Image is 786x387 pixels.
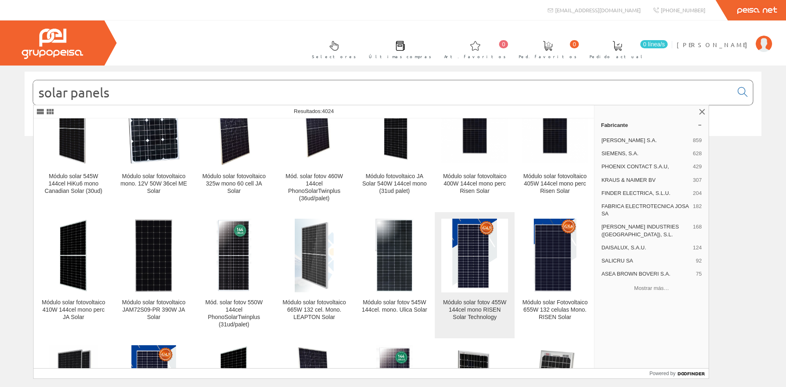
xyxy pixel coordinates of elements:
[693,244,702,251] span: 124
[601,223,689,238] span: [PERSON_NAME] INDUSTRIES ([GEOGRAPHIC_DATA]), S.L.
[25,146,761,153] div: © Grupo Peisa
[601,257,693,265] span: SALICRU SA
[522,96,588,163] img: Módulo solar fotovoltaico 405W 144cel mono perc Risen Solar
[677,34,772,42] a: [PERSON_NAME]
[441,299,508,321] div: Módulo solar fotov 455W 144cel mono RISEN Solar Technology
[33,80,733,105] input: Buscar...
[274,86,354,212] a: Mód. solar fotov 460W 144cel PhonoSolarTwinplus (36ud/palet) Mód. solar fotov 460W 144cel PhonoSo...
[598,281,705,295] button: Mostrar más…
[522,299,588,321] div: Módulo solar Fotovoltaico 655W 132 celulas Mono. RISEN Solar
[375,219,414,292] img: Módulo solar fotov 545W 144cel. mono. Ulica Solar
[281,299,348,321] div: Módulo solar fotovoltaico 665W 132 cel. Mono. LEAPTON Solar
[294,108,334,114] span: Resultados:
[581,34,670,64] a: 0 línea/s Pedido actual
[435,212,515,338] a: Módulo solar fotov 455W 144cel mono RISEN Solar Technology Módulo solar fotov 455W 144cel mono RI...
[122,93,185,166] img: Módulo solar fotovoltaico mono. 12V 50W 36cel ME Solar
[201,173,267,195] div: Módulo solar fotovoltaico 325w mono 60 cell JA Solar
[374,93,415,166] img: Módulo fotovoltaico JA Solar 540W 144cel mono (31ud palet)
[34,86,113,212] a: Módulo solar 545W 144cel HiKu6 mono Canadian Solar (30ud) Módulo solar 545W 144cel HiKu6 mono Can...
[281,173,348,202] div: Mód. solar fotov 460W 144cel PhonoSolarTwinplus (36ud/palet)
[441,173,508,195] div: Módulo solar fotovoltaico 400W 144cel mono perc Risen Solar
[201,299,267,328] div: Mód. solar fotov 550W 144cel PhonoSolarTwinplus (31ud/palet)
[499,40,508,48] span: 0
[601,150,689,157] span: SIEMENS, S.A.
[693,190,702,197] span: 204
[22,29,83,59] img: Grupo Peisa
[435,86,515,212] a: Módulo solar fotovoltaico 400W 144cel mono perc Risen Solar Módulo solar fotovoltaico 400W 144cel...
[515,86,595,212] a: Módulo solar fotovoltaico 405W 144cel mono perc Risen Solar Módulo solar fotovoltaico 405W 144cel...
[693,163,702,170] span: 429
[304,34,360,64] a: Selectores
[601,190,689,197] span: FINDER ELECTRICA, S.L.U.
[355,212,434,338] a: Módulo solar fotov 545W 144cel. mono. Ulica Solar Módulo solar fotov 545W 144cel. mono. Ulica Solar
[693,177,702,184] span: 307
[444,52,506,61] span: Art. favoritos
[369,52,431,61] span: Últimas compras
[555,7,641,14] span: [EMAIL_ADDRESS][DOMAIN_NAME]
[120,173,187,195] div: Módulo solar fotovoltaico mono. 12V 50W 36cel ME Solar
[135,219,173,292] img: Módulo solar fotovoltaico JAM72S09-PR 390W JA Solar
[312,52,356,61] span: Selectores
[194,86,274,212] a: Módulo solar fotovoltaico 325w mono 60 cell JA Solar Módulo solar fotovoltaico 325w mono 60 cell ...
[693,137,702,144] span: 859
[217,219,251,292] img: Mód. solar fotov 550W 144cel PhonoSolarTwinplus (31ud/palet)
[355,86,434,212] a: Módulo fotovoltaico JA Solar 540W 144cel mono (31ud palet) Módulo fotovoltaico JA Solar 540W 144c...
[114,86,194,212] a: Módulo solar fotovoltaico mono. 12V 50W 36cel ME Solar Módulo solar fotovoltaico mono. 12V 50W 36...
[601,163,689,170] span: PHOENIX CONTACT S.A.U,
[650,370,675,377] span: Powered by
[570,40,579,48] span: 0
[534,219,576,292] img: Módulo solar Fotovoltaico 655W 132 celulas Mono. RISEN Solar
[114,212,194,338] a: Módulo solar fotovoltaico JAM72S09-PR 390W JA Solar Módulo solar fotovoltaico JAM72S09-PR 390W JA...
[677,41,752,49] span: [PERSON_NAME]
[441,96,508,163] img: Módulo solar fotovoltaico 400W 144cel mono perc Risen Solar
[322,108,334,114] span: 4024
[594,118,709,131] a: Fabricante
[40,299,107,321] div: Módulo solar fotovoltaico 410W 144cel mono perc JA Solar
[693,223,702,238] span: 168
[281,100,348,159] img: Mód. solar fotov 460W 144cel PhonoSolarTwinplus (36ud/palet)
[693,203,702,217] span: 182
[34,212,113,338] a: Módulo solar fotovoltaico 410W 144cel mono perc JA Solar Módulo solar fotovoltaico 410W 144cel mo...
[361,34,436,64] a: Últimas compras
[696,257,702,265] span: 92
[515,212,595,338] a: Módulo solar Fotovoltaico 655W 132 celulas Mono. RISEN Solar Módulo solar Fotovoltaico 655W 132 c...
[601,203,689,217] span: FABRICA ELECTROTECNICA JOSA SA
[40,173,107,195] div: Módulo solar 545W 144cel HiKu6 mono Canadian Solar (30ud)
[295,219,334,292] img: Módulo solar fotovoltaico 665W 132 cel. Mono. LEAPTON Solar
[650,369,709,378] a: Powered by
[601,177,689,184] span: KRAUS & NAIMER BV
[601,244,689,251] span: DAISALUX, S.A.U.
[589,52,645,61] span: Pedido actual
[213,93,255,166] img: Módulo solar fotovoltaico 325w mono 60 cell JA Solar
[640,40,668,48] span: 0 línea/s
[522,173,588,195] div: Módulo solar fotovoltaico 405W 144cel mono perc Risen Solar
[696,270,702,278] span: 75
[274,212,354,338] a: Módulo solar fotovoltaico 665W 132 cel. Mono. LEAPTON Solar Módulo solar fotovoltaico 665W 132 ce...
[361,173,428,195] div: Módulo fotovoltaico JA Solar 540W 144cel mono (31ud palet)
[194,212,274,338] a: Mód. solar fotov 550W 144cel PhonoSolarTwinplus (31ud/palet) Mód. solar fotov 550W 144cel PhonoSo...
[693,150,702,157] span: 628
[52,93,96,166] img: Módulo solar 545W 144cel HiKu6 mono Canadian Solar (30ud)
[120,299,187,321] div: Módulo solar fotovoltaico JAM72S09-PR 390W JA Solar
[601,270,693,278] span: ASEA BROWN BOVERI S.A.
[52,219,95,292] img: Módulo solar fotovoltaico 410W 144cel mono perc JA Solar
[601,137,689,144] span: [PERSON_NAME] S.A.
[661,7,705,14] span: [PHONE_NUMBER]
[361,299,428,314] div: Módulo solar fotov 545W 144cel. mono. Ulica Solar
[519,52,577,61] span: Ped. favoritos
[452,219,497,292] img: Módulo solar fotov 455W 144cel mono RISEN Solar Technology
